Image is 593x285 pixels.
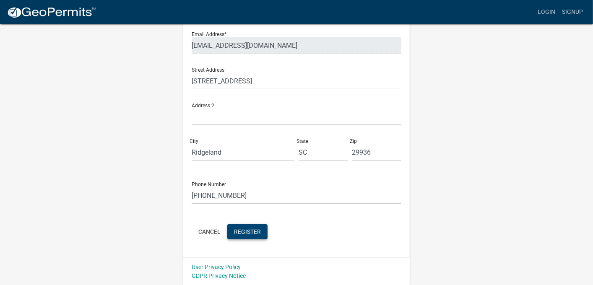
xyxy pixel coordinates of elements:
[534,4,559,20] a: Login
[227,224,268,239] button: Register
[192,224,227,239] button: Cancel
[192,264,241,270] a: User Privacy Policy
[559,4,586,20] a: Signup
[192,272,246,279] a: GDPR Privacy Notice
[234,228,261,235] span: Register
